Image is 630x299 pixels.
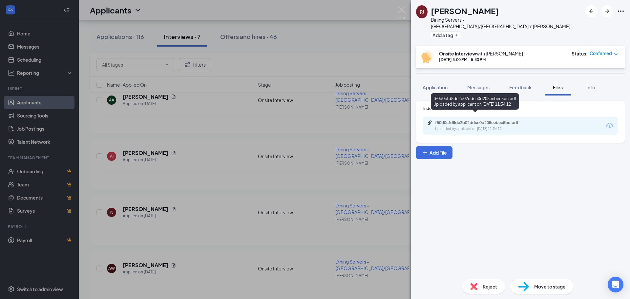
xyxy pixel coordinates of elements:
div: f50d0cfd8de2b02ddce0d208eebec8bc.pdf Uploaded by applicant on [DATE] 11:34:12 [431,93,519,110]
a: Paperclipf50d0cfd8de2b02ddce0d208eebec8bc.pdfUploaded by applicant on [DATE] 11:34:12 [427,120,534,132]
svg: Ellipses [617,7,625,15]
span: Info [586,84,595,90]
button: ArrowRight [601,5,613,17]
h1: [PERSON_NAME] [431,5,499,16]
span: Feedback [509,84,532,90]
svg: ArrowRight [603,7,611,15]
span: Confirmed [590,50,612,57]
div: Dining Servers -[GEOGRAPHIC_DATA]/[GEOGRAPHIC_DATA] at [PERSON_NAME] [431,16,582,30]
div: Open Intercom Messenger [608,277,623,292]
span: Move to stage [534,283,566,290]
div: PJ [420,9,424,15]
span: Files [553,84,563,90]
span: Reject [483,283,497,290]
b: Onsite Interview [439,51,476,56]
span: Application [423,84,448,90]
svg: Download [606,122,614,130]
svg: Paperclip [427,120,432,125]
svg: Plus [422,149,428,156]
div: Status : [572,50,588,57]
span: down [614,52,618,56]
button: Add FilePlus [416,146,452,159]
button: PlusAdd a tag [431,32,460,38]
button: ArrowLeftNew [585,5,597,17]
div: [DATE] 5:00 PM - 5:30 PM [439,57,523,62]
div: Uploaded by applicant on [DATE] 11:34:12 [435,126,534,132]
div: with [PERSON_NAME] [439,50,523,57]
span: Messages [467,84,490,90]
svg: Plus [454,33,458,37]
div: f50d0cfd8de2b02ddce0d208eebec8bc.pdf [435,120,527,125]
div: Indeed Resume [423,106,618,111]
svg: ArrowLeftNew [587,7,595,15]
